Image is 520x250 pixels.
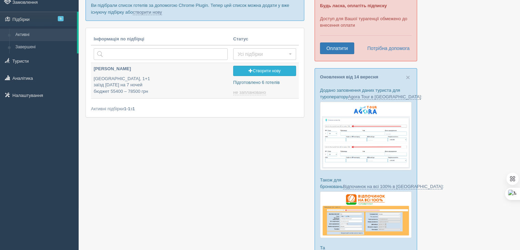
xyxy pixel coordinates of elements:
[91,33,230,46] th: Інформація по підбірці
[94,66,228,72] p: [PERSON_NAME]
[124,106,130,111] b: 1-1
[94,76,228,95] p: [GEOGRAPHIC_DATA], 1+1 заїзд [DATE] на 7 ночей бюджет 55400 – 78500 грн
[320,3,387,8] b: Будь ласка, оплатіть підписку
[94,48,228,60] input: Пошук за країною або туристом
[320,74,378,79] a: Оновлення від 14 вересня
[238,51,287,58] span: Усі підбірки
[320,42,354,54] a: Оплатити
[320,191,412,238] img: otdihnavse100--%D1%84%D0%BE%D1%80%D0%BC%D0%B0-%D0%B1%D1%80%D0%BE%D0%BD%D0%B8%D1%80%D0%BE%D0%B2%D0...
[233,66,296,76] a: Створити нову
[132,106,135,111] b: 1
[233,48,296,60] button: Усі підбірки
[12,29,77,41] a: Активні
[233,90,266,95] span: не заплановано
[320,177,412,190] p: Також для бронювань :
[233,79,296,86] p: Підготовлено 6 готелів
[233,90,267,95] a: не заплановано
[58,16,64,21] span: 5
[320,102,412,170] img: agora-tour-%D1%84%D0%BE%D1%80%D0%BC%D0%B0-%D0%B1%D1%80%D0%BE%D0%BD%D1%8E%D0%B2%D0%B0%D0%BD%D0%BD%...
[406,74,410,81] button: Close
[343,184,442,189] a: Відпочинок на всі 100% в [GEOGRAPHIC_DATA]
[320,87,412,100] p: Додано заповнення даних туриста для туроператору :
[12,41,77,53] a: Завершені
[230,33,299,46] th: Статус
[133,10,162,15] a: створити нову
[91,63,230,98] a: [PERSON_NAME] [GEOGRAPHIC_DATA], 1+1заїзд [DATE] на 7 ночейбюджет 55400 – 78500 грн
[363,42,410,54] a: Потрібна допомога
[406,73,410,81] span: ×
[91,105,299,112] div: Активні підбірки з
[348,94,421,100] a: Agora Tour в [GEOGRAPHIC_DATA]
